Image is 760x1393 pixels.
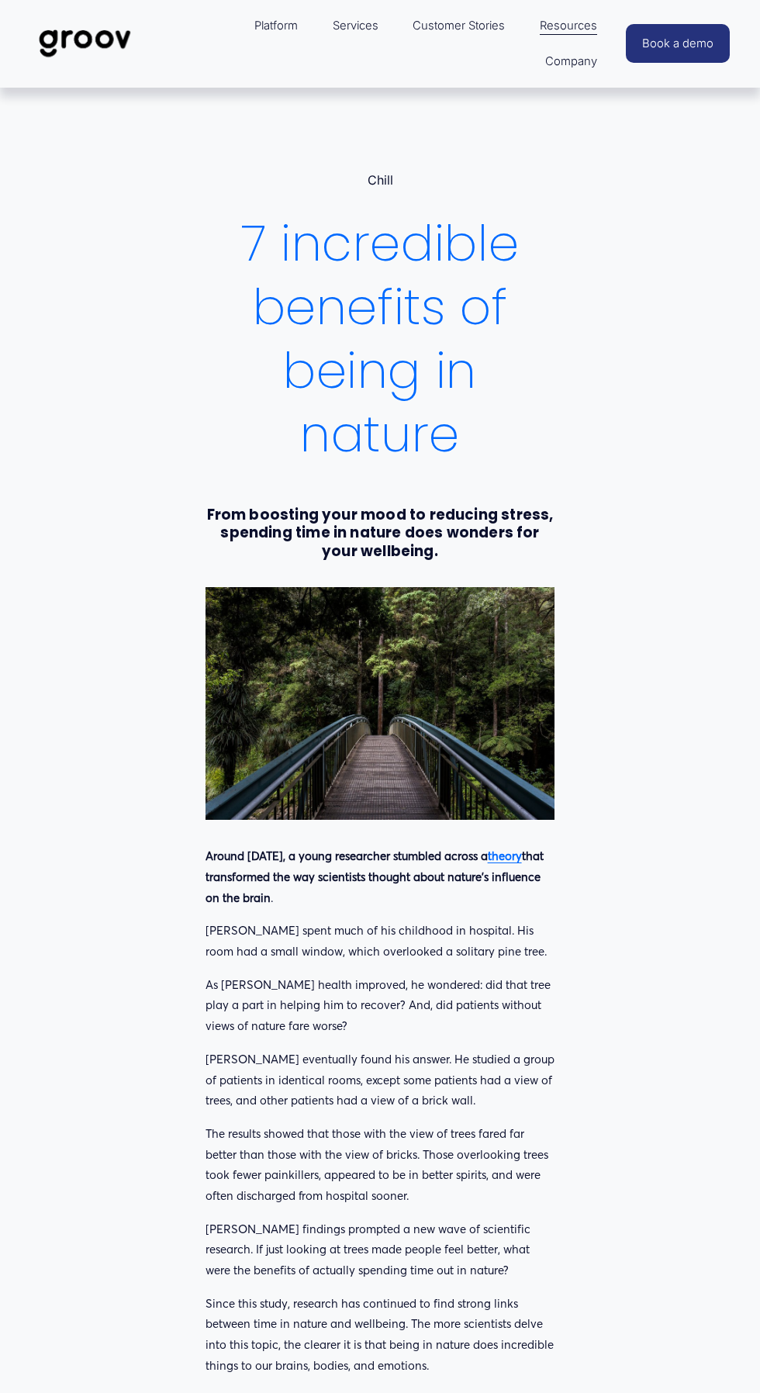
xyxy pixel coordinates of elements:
[206,1049,555,1111] p: [PERSON_NAME] eventually found his answer. He studied a group of patients in identical rooms, exc...
[206,1124,555,1207] p: The results showed that those with the view of trees fared far better than those with the view of...
[206,1294,555,1377] p: Since this study, research has continued to find strong links between time in nature and wellbein...
[206,213,555,467] h1: 7 incredible benefits of being in nature
[206,846,555,908] p: .
[206,921,555,962] p: [PERSON_NAME] spent much of his childhood in hospital. His room had a small window, which overloo...
[247,8,306,44] a: folder dropdown
[30,18,140,69] img: Groov | Workplace Science Platform | Unlock Performance | Drive Results
[206,975,555,1037] p: As [PERSON_NAME] health improved, he wondered: did that tree play a part in helping him to recove...
[254,16,298,36] span: Platform
[325,8,386,44] a: Services
[532,8,605,44] a: folder dropdown
[207,505,557,561] strong: From boosting your mood to reducing stress, spending time in nature does wonders for your wellbeing.
[368,172,393,188] a: Chill
[405,8,513,44] a: Customer Stories
[540,16,597,36] span: Resources
[545,51,597,72] span: Company
[206,1219,555,1281] p: [PERSON_NAME] findings prompted a new wave of scientific research. If just looking at trees made ...
[537,43,605,80] a: folder dropdown
[626,24,730,63] a: Book a demo
[206,849,547,904] strong: that transformed the way scientists thought about nature’s influence on the brain
[206,849,488,863] strong: Around [DATE], a young researcher stumbled across a
[488,849,522,863] a: theory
